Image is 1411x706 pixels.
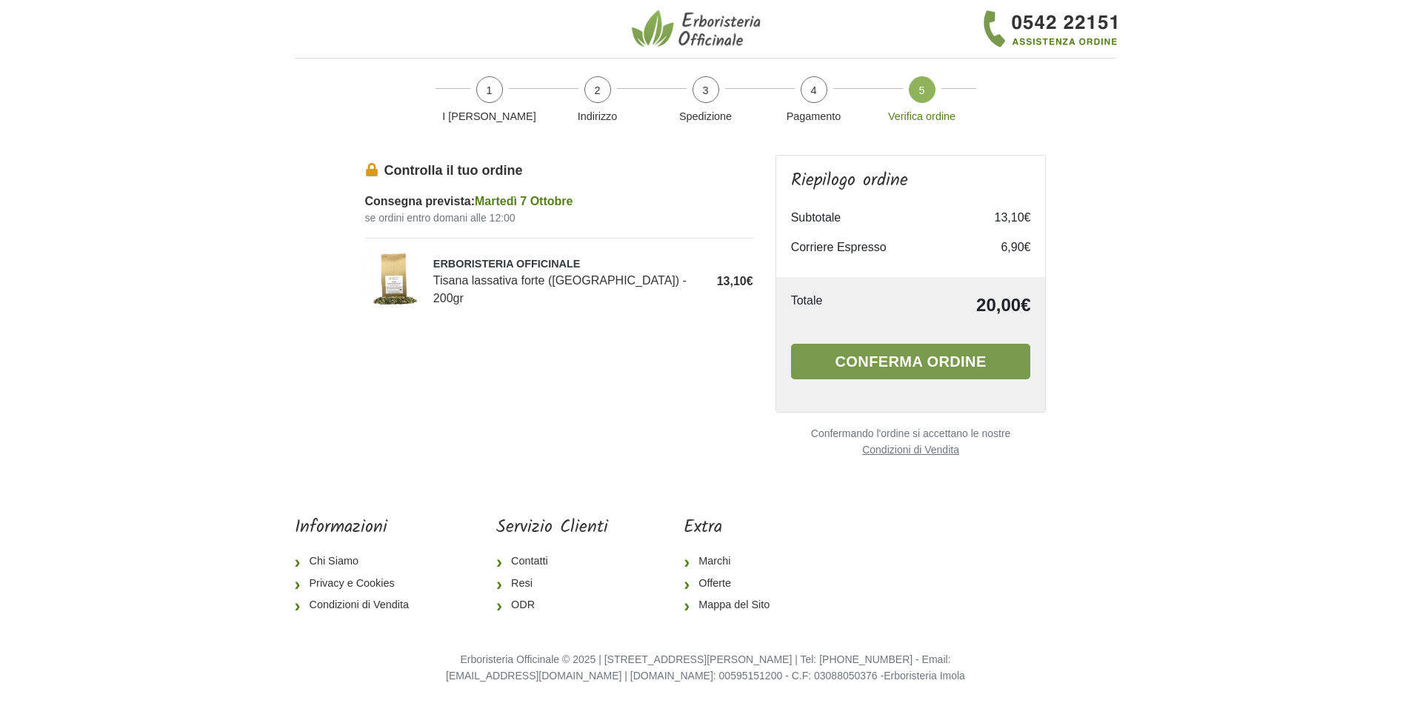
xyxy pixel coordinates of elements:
[496,594,608,616] a: ODR
[365,161,753,181] legend: Controlla il tuo ordine
[550,109,646,125] p: Indirizzo
[684,517,781,539] h5: Extra
[879,292,1031,319] td: 20,00€
[874,109,970,125] p: Verifica ordine
[496,550,608,573] a: Contatti
[441,109,538,125] p: I [PERSON_NAME]
[766,109,862,125] p: Pagamento
[295,517,421,539] h5: Informazioni
[295,550,421,573] a: Chi Siamo
[791,203,972,233] td: Subtotale
[295,594,421,616] a: Condizioni di Vendita
[775,442,1047,458] a: Condizioni di Vendita
[775,427,1047,458] small: Confermando l'ordine si accettano le nostre
[496,573,608,595] a: Resi
[791,170,1031,192] h4: Riepilogo ordine
[971,203,1030,233] td: 13,10€
[693,76,719,103] span: 3
[476,76,503,103] span: 1
[791,233,972,262] td: Corriere Espresso
[791,344,1031,379] button: Conferma ordine
[446,653,965,682] small: Erboristeria Officinale © 2025 | [STREET_ADDRESS][PERSON_NAME] | Tel: [PHONE_NUMBER] - Email: [EM...
[496,517,608,539] h5: Servizio Clienti
[971,233,1030,262] td: 6,90€
[684,573,781,595] a: Offerte
[433,256,695,308] div: Tisana lassativa forte ([GEOGRAPHIC_DATA]) - 200gr
[909,76,935,103] span: 5
[684,550,781,573] a: Marchi
[295,573,421,595] a: Privacy e Cookies
[632,9,765,49] img: Erboristeria Officinale
[862,444,959,456] u: Condizioni di Vendita
[433,256,695,273] span: ERBORISTERIA OFFICINALE
[365,250,422,307] img: Tisana lassativa forte (NV) - 200gr
[584,76,611,103] span: 2
[365,210,753,226] small: se ordini entro domani alle 12:00
[717,275,753,287] span: 13,10€
[791,292,879,319] td: Totale
[684,594,781,616] a: Mappa del Sito
[365,193,753,210] div: Consegna prevista:
[857,517,1116,569] iframe: fb:page Facebook Social Plugin
[658,109,754,125] p: Spedizione
[801,76,827,103] span: 4
[884,670,965,682] a: Erboristeria Imola
[475,195,573,207] span: Martedì 7 Ottobre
